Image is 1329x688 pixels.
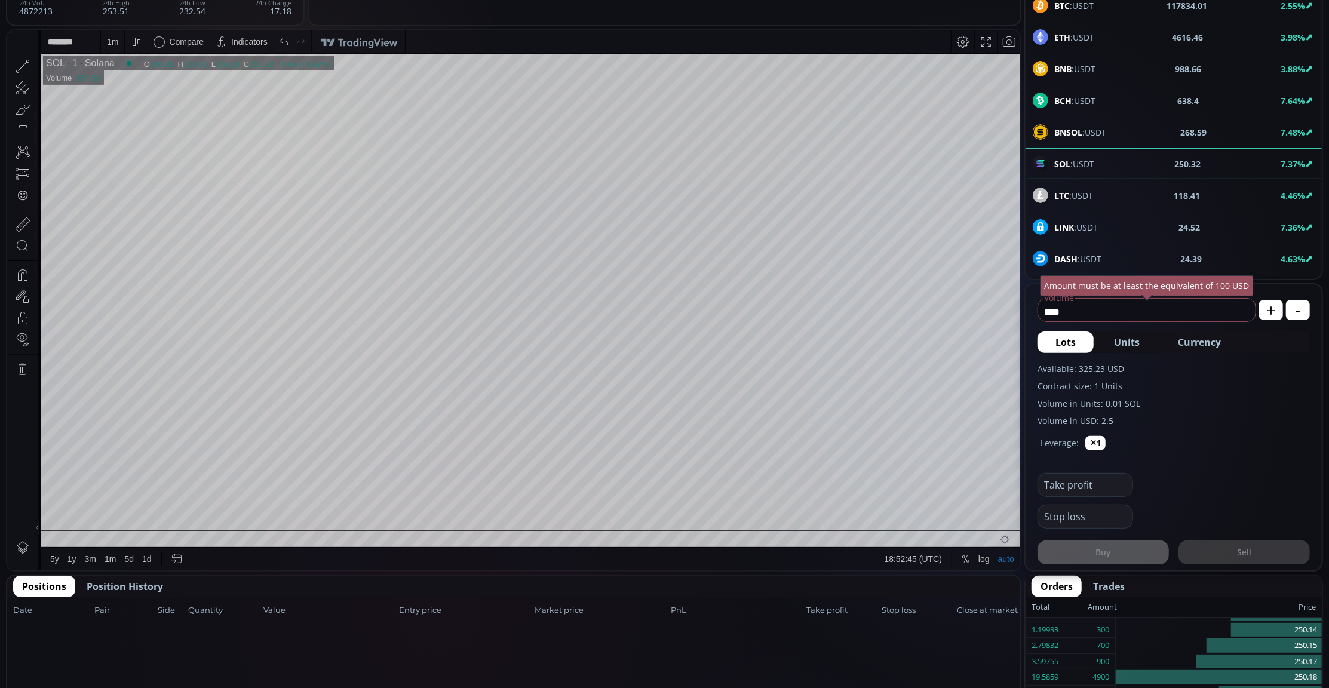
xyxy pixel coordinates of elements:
b: 4.63% [1281,253,1305,265]
span: Trades [1093,579,1125,594]
label: Leverage: [1041,437,1079,449]
div: log [971,524,983,533]
span: :USDT [1054,63,1095,75]
span: PnL [671,604,803,616]
b: 988.66 [1175,63,1201,75]
button: Position History [78,576,172,597]
div: 300 [1097,622,1109,638]
div: Total [1032,600,1088,615]
span: Quantity [188,604,260,616]
span: Take profit [806,604,878,616]
div: 250.17 [1116,654,1322,670]
button: Positions [13,576,75,597]
label: Volume in USD: 2.5 [1038,414,1310,427]
b: 4.46% [1281,190,1305,201]
div: 5d [118,524,127,533]
div:  [11,159,20,171]
div: Go to [160,517,179,540]
div: 250.28 [143,29,167,38]
div: 3.59755 [1032,654,1058,669]
span: Stop loss [882,604,953,616]
div: 1d [135,524,145,533]
div: Market open [116,27,127,38]
div: C [237,29,243,38]
span: :USDT [1054,31,1094,44]
span: Entry price [399,604,531,616]
div: 250.14 [1116,622,1322,638]
span: :USDT [1054,253,1101,265]
span: Pair [94,604,154,616]
div: auto [991,524,1007,533]
b: 24.52 [1178,221,1200,234]
div: H [171,29,177,38]
span: Units [1114,335,1140,349]
b: LINK [1054,222,1074,233]
span: Side [158,604,185,616]
span: Position History [87,579,163,594]
b: BCH [1054,95,1072,106]
div: 250.16 [209,29,233,38]
span: Orders [1041,579,1073,594]
b: LTC [1054,190,1069,201]
b: BNSOL [1054,127,1082,138]
div: Toggle Percentage [950,517,967,540]
div: 1m [97,524,109,533]
b: 638.4 [1177,94,1199,107]
b: 7.36% [1281,222,1305,233]
b: 3.98% [1281,32,1305,43]
b: 4616.46 [1172,31,1203,44]
div: Hide Drawings Toolbar [27,489,33,505]
button: Currency [1160,331,1239,353]
div: Price [1117,600,1316,615]
span: :USDT [1054,126,1106,139]
span: :USDT [1054,221,1098,234]
b: DASH [1054,253,1078,265]
b: 268.59 [1180,126,1207,139]
label: Contract size: 1 Units [1038,380,1310,392]
div: 250.33 [177,29,201,38]
span: Positions [22,579,66,594]
div: 900 [1097,654,1109,669]
b: ETH [1054,32,1070,43]
div: Indicators [224,7,260,16]
div: Toggle Log Scale [967,517,987,540]
span: :USDT [1054,94,1095,107]
button: Orders [1032,576,1082,597]
button: ✕1 [1085,436,1106,450]
div: O [137,29,143,38]
button: - [1286,300,1310,320]
div: Solana [70,27,108,38]
span: :USDT [1054,189,1093,202]
span: Date [13,604,91,616]
div: 5y [43,524,52,533]
span: Currency [1178,335,1221,349]
div: 19.5859 [1032,669,1058,685]
span: Value [263,604,395,616]
div: 250.18 [1116,669,1322,686]
div: SOL [39,27,58,38]
div: 4900 [1092,669,1109,685]
div: 654.56 [69,43,93,52]
button: Lots [1038,331,1094,353]
span: 18:52:45 (UTC) [877,524,935,533]
span: Lots [1055,335,1076,349]
div: L [204,29,209,38]
div: Volume [39,43,65,52]
div: Amount [1088,600,1117,615]
div: 1y [60,524,69,533]
div: 250.32 [243,29,266,38]
span: Close at market [957,604,1014,616]
button: Units [1096,331,1158,353]
div: 1.19933 [1032,622,1058,638]
label: Volume in Units: 0.01 SOL [1038,397,1310,410]
div: Toggle Auto Scale [987,517,1011,540]
div: Amount must be at least the equivalent of 100 USD [1041,275,1254,296]
b: 3.88% [1281,63,1305,75]
b: BNB [1054,63,1072,75]
div: 1 m [100,7,111,16]
div: +0.04 (+0.02%) [270,29,324,38]
div: 3m [78,524,89,533]
div: 2.79832 [1032,638,1058,653]
div: 250.15 [1116,638,1322,654]
button: 18:52:45 (UTC) [873,517,939,540]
